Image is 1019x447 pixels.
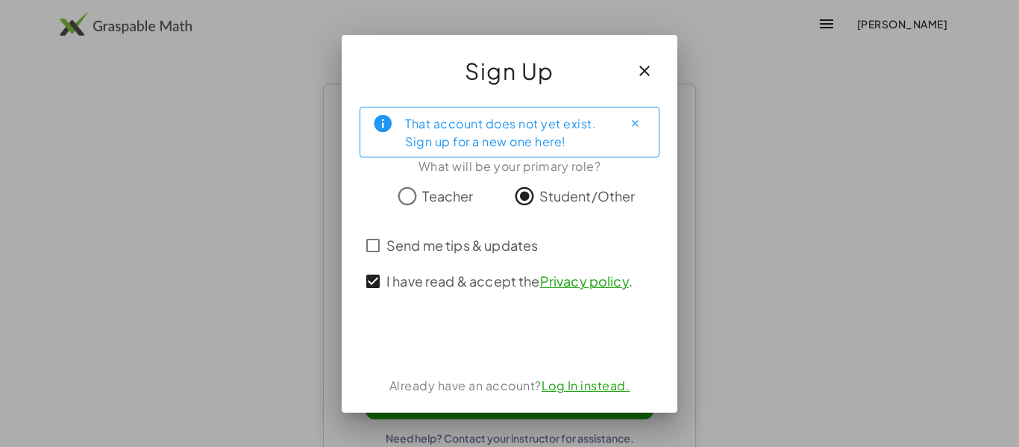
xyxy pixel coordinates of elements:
span: Student/Other [539,186,636,206]
div: That account does not yet exist. Sign up for a new one here! [405,113,611,151]
span: Sign Up [465,53,554,89]
span: Send me tips & updates [386,235,538,255]
div: What will be your primary role? [360,157,659,175]
a: Privacy policy [540,272,629,290]
span: Teacher [422,186,473,206]
a: Log In instead. [542,378,630,393]
div: Already have an account? [360,377,659,395]
span: I have read & accept the . [386,271,633,291]
iframe: Sign in with Google Button [427,322,592,354]
button: Close [623,112,647,136]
